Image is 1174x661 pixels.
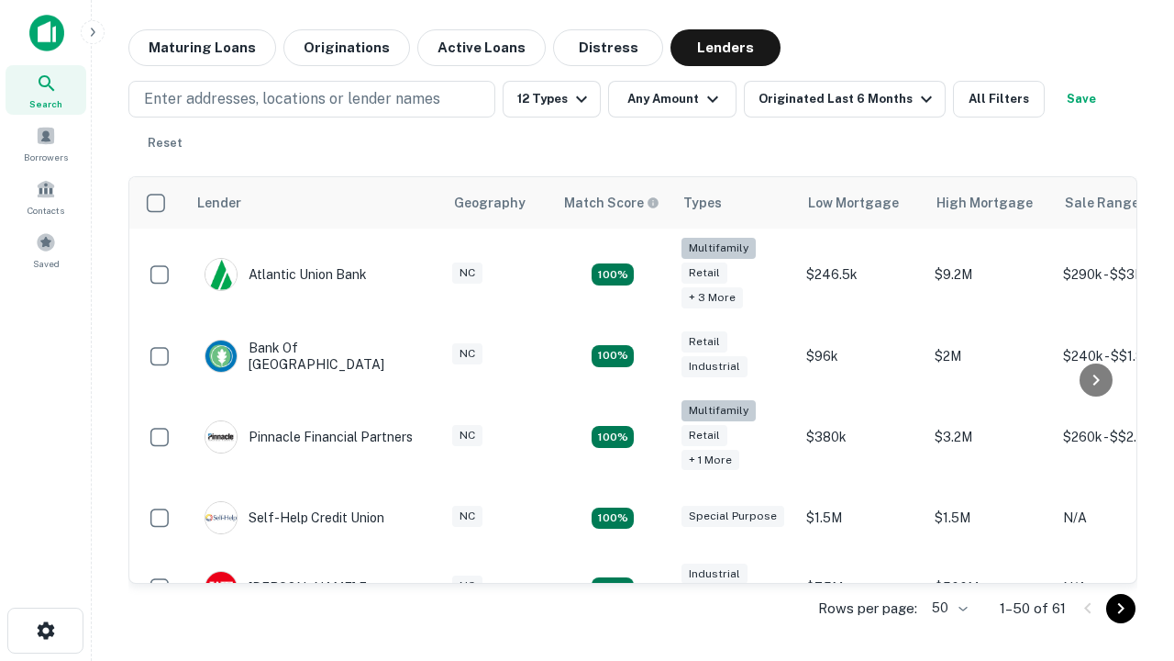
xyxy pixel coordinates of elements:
[608,81,737,118] button: Any Amount
[454,192,526,214] div: Geography
[592,577,634,599] div: Matching Properties: 14, hasApolloMatch: undefined
[205,340,425,373] div: Bank Of [GEOGRAPHIC_DATA]
[28,203,64,218] span: Contacts
[205,501,384,534] div: Self-help Credit Union
[592,426,634,448] div: Matching Properties: 18, hasApolloMatch: undefined
[1082,514,1174,602] iframe: Chat Widget
[672,177,797,229] th: Types
[452,425,482,446] div: NC
[797,177,925,229] th: Low Mortgage
[592,508,634,530] div: Matching Properties: 11, hasApolloMatch: undefined
[33,256,60,271] span: Saved
[452,263,482,284] div: NC
[670,29,781,66] button: Lenders
[818,598,917,620] p: Rows per page:
[205,341,237,372] img: picture
[197,192,241,214] div: Lender
[797,483,925,553] td: $1.5M
[553,177,672,229] th: Capitalize uses an advanced AI algorithm to match your search with the best lender. The match sco...
[283,29,410,66] button: Originations
[24,150,68,164] span: Borrowers
[1052,81,1111,118] button: Save your search to get updates of matches that match your search criteria.
[128,29,276,66] button: Maturing Loans
[681,450,739,471] div: + 1 more
[136,125,194,162] button: Reset
[681,400,756,421] div: Multifamily
[6,118,86,168] a: Borrowers
[29,15,64,51] img: capitalize-icon.png
[205,421,237,453] img: picture
[1000,598,1066,620] p: 1–50 of 61
[205,258,367,291] div: Atlantic Union Bank
[681,238,756,259] div: Multifamily
[797,229,925,321] td: $246.5k
[797,321,925,391] td: $96k
[925,553,1054,622] td: $500M
[6,172,86,221] a: Contacts
[564,193,656,213] h6: Match Score
[681,425,727,446] div: Retail
[1106,594,1135,623] button: Go to next page
[681,506,784,527] div: Special Purpose
[205,571,394,604] div: [PERSON_NAME] Fargo
[925,321,1054,391] td: $2M
[417,29,546,66] button: Active Loans
[759,88,937,110] div: Originated Last 6 Months
[186,177,443,229] th: Lender
[808,192,899,214] div: Low Mortgage
[936,192,1033,214] div: High Mortgage
[797,391,925,484] td: $380k
[205,259,237,290] img: picture
[681,287,743,308] div: + 3 more
[681,356,748,377] div: Industrial
[797,553,925,622] td: $7.5M
[592,263,634,286] div: Matching Properties: 10, hasApolloMatch: undefined
[925,177,1054,229] th: High Mortgage
[953,81,1045,118] button: All Filters
[925,229,1054,321] td: $9.2M
[452,506,482,527] div: NC
[683,192,722,214] div: Types
[681,263,727,284] div: Retail
[744,81,946,118] button: Originated Last 6 Months
[452,576,482,597] div: NC
[205,572,237,603] img: picture
[452,343,482,364] div: NC
[6,65,86,115] a: Search
[681,331,727,353] div: Retail
[925,391,1054,484] td: $3.2M
[443,177,553,229] th: Geography
[128,81,495,118] button: Enter addresses, locations or lender names
[503,81,601,118] button: 12 Types
[564,193,659,213] div: Capitalize uses an advanced AI algorithm to match your search with the best lender. The match sco...
[553,29,663,66] button: Distress
[29,96,62,111] span: Search
[925,483,1054,553] td: $1.5M
[1065,192,1139,214] div: Sale Range
[6,225,86,274] a: Saved
[681,564,748,585] div: Industrial
[205,502,237,533] img: picture
[144,88,440,110] p: Enter addresses, locations or lender names
[925,595,970,622] div: 50
[205,420,413,454] div: Pinnacle Financial Partners
[592,345,634,367] div: Matching Properties: 15, hasApolloMatch: undefined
